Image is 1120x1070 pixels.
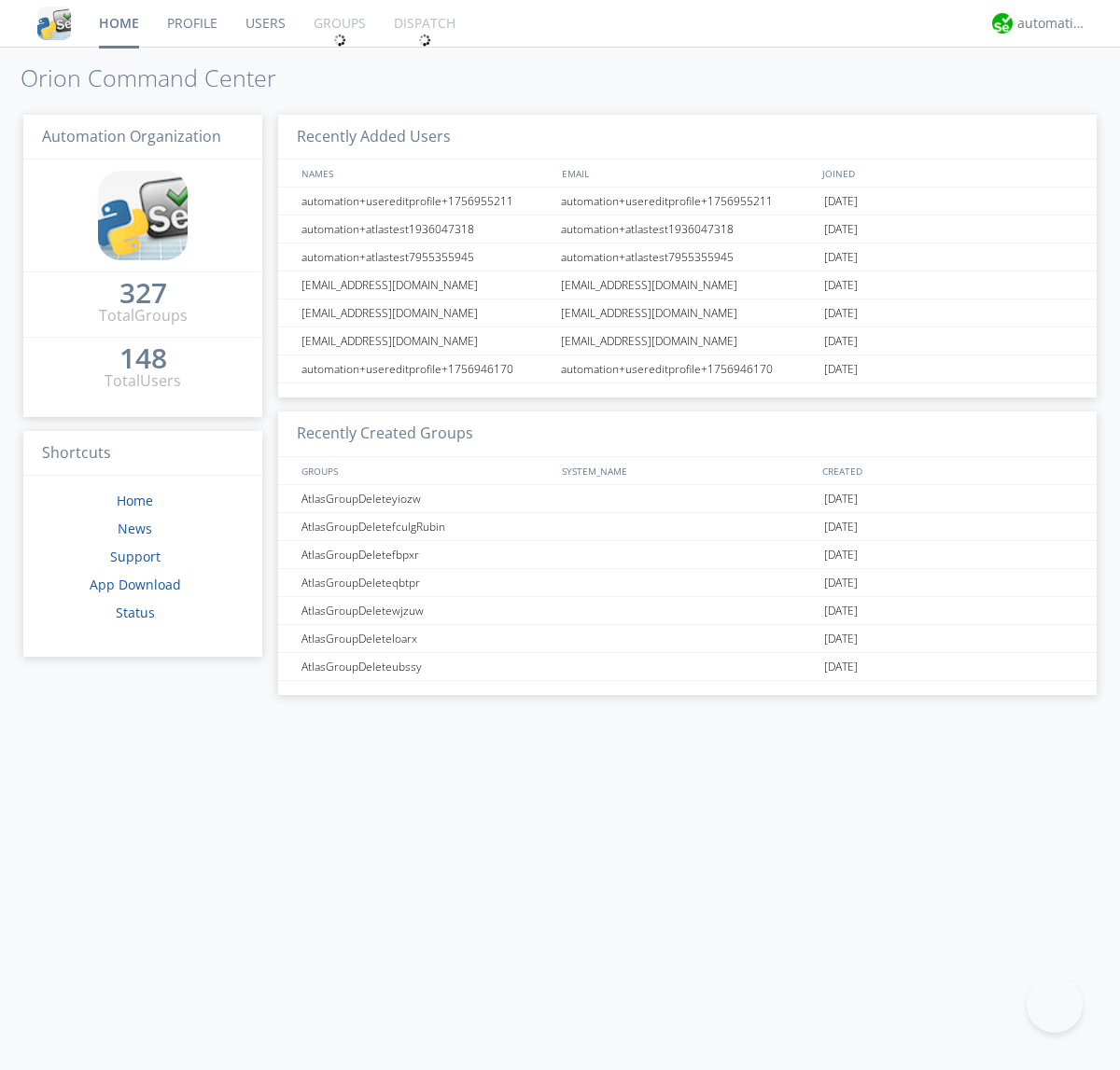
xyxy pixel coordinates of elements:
img: cddb5a64eb264b2086981ab96f4c1ba7 [37,7,71,40]
a: 148 [119,349,167,370]
a: [EMAIL_ADDRESS][DOMAIN_NAME][EMAIL_ADDRESS][DOMAIN_NAME][DATE] [278,299,1097,327]
img: cddb5a64eb264b2086981ab96f4c1ba7 [98,171,188,260]
h3: Recently Created Groups [278,411,1097,457]
div: automation+atlastest7955355945 [556,243,819,271]
div: 148 [119,349,167,368]
div: [EMAIL_ADDRESS][DOMAIN_NAME] [556,327,819,354]
div: AtlasGroupDeleteyiozw [297,485,555,512]
a: AtlasGroupDeleteqbtpr[DATE] [278,569,1097,597]
div: CREATED [818,457,1079,484]
div: AtlasGroupDeletewjzuw [297,597,555,624]
img: spin.svg [333,34,346,47]
span: [DATE] [824,327,858,355]
div: automation+usereditprofile+1756946170 [556,355,819,382]
div: [EMAIL_ADDRESS][DOMAIN_NAME] [297,299,555,327]
div: AtlasGroupDeleteqbtpr [297,569,555,596]
a: Support [110,548,161,565]
span: [DATE] [824,485,858,513]
span: Automation Organization [42,126,221,146]
a: AtlasGroupDeleteubssy[DATE] [278,653,1097,681]
a: [EMAIL_ADDRESS][DOMAIN_NAME][EMAIL_ADDRESS][DOMAIN_NAME][DATE] [278,327,1097,355]
div: NAMES [297,160,553,187]
span: [DATE] [824,513,858,541]
a: App Download [90,576,181,593]
div: AtlasGroupDeletefbpxr [297,541,555,568]
div: [EMAIL_ADDRESS][DOMAIN_NAME] [556,299,819,327]
span: [DATE] [824,188,858,215]
div: automation+atlastest1936047318 [297,215,555,243]
span: [DATE] [824,299,858,327]
span: [DATE] [824,569,858,597]
span: [DATE] [824,597,858,625]
span: [DATE] [824,271,858,299]
span: [DATE] [824,653,858,681]
span: [DATE] [824,355,858,383]
div: GROUPS [297,457,553,484]
div: SYSTEM_NAME [557,457,818,484]
div: [EMAIL_ADDRESS][DOMAIN_NAME] [297,327,555,354]
a: [EMAIL_ADDRESS][DOMAIN_NAME][EMAIL_ADDRESS][DOMAIN_NAME][DATE] [278,271,1097,299]
div: 327 [119,284,167,302]
div: AtlasGroupDeleteubssy [297,653,555,680]
div: automation+usereditprofile+1756955211 [297,188,555,215]
span: [DATE] [824,625,858,653]
a: 327 [119,284,167,305]
div: automation+usereditprofile+1756946170 [297,355,555,382]
a: AtlasGroupDeleteloarx[DATE] [278,625,1097,653]
a: AtlasGroupDeletewjzuw[DATE] [278,597,1097,625]
a: automation+atlastest1936047318automation+atlastest1936047318[DATE] [278,215,1097,243]
div: Total Groups [99,305,188,327]
a: AtlasGroupDeletefculgRubin[DATE] [278,513,1097,541]
img: spin.svg [418,34,431,47]
div: [EMAIL_ADDRESS][DOMAIN_NAME] [297,271,555,299]
div: automation+atlas [1017,14,1087,33]
h3: Recently Added Users [278,115,1097,160]
a: automation+usereditprofile+1756946170automation+usereditprofile+1756946170[DATE] [278,355,1097,383]
div: automation+usereditprofile+1756955211 [556,188,819,215]
img: d2d01cd9b4174d08988066c6d424eccd [992,13,1013,34]
iframe: Toggle Customer Support [1027,977,1083,1033]
a: automation+atlastest7955355945automation+atlastest7955355945[DATE] [278,243,1097,271]
a: News [118,520,152,537]
span: [DATE] [824,541,858,569]
div: [EMAIL_ADDRESS][DOMAIN_NAME] [556,271,819,299]
a: Status [116,604,155,621]
div: automation+atlastest7955355945 [297,243,555,271]
div: AtlasGroupDeleteloarx [297,625,555,652]
a: AtlasGroupDeleteyiozw[DATE] [278,485,1097,513]
a: Home [117,492,153,509]
span: [DATE] [824,215,858,243]
div: Total Users [105,370,181,392]
a: AtlasGroupDeletefbpxr[DATE] [278,541,1097,569]
h3: Shortcuts [23,431,262,477]
a: automation+usereditprofile+1756955211automation+usereditprofile+1756955211[DATE] [278,188,1097,215]
div: automation+atlastest1936047318 [556,215,819,243]
div: JOINED [818,160,1079,187]
div: EMAIL [557,160,818,187]
span: [DATE] [824,243,858,271]
div: AtlasGroupDeletefculgRubin [297,513,555,540]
